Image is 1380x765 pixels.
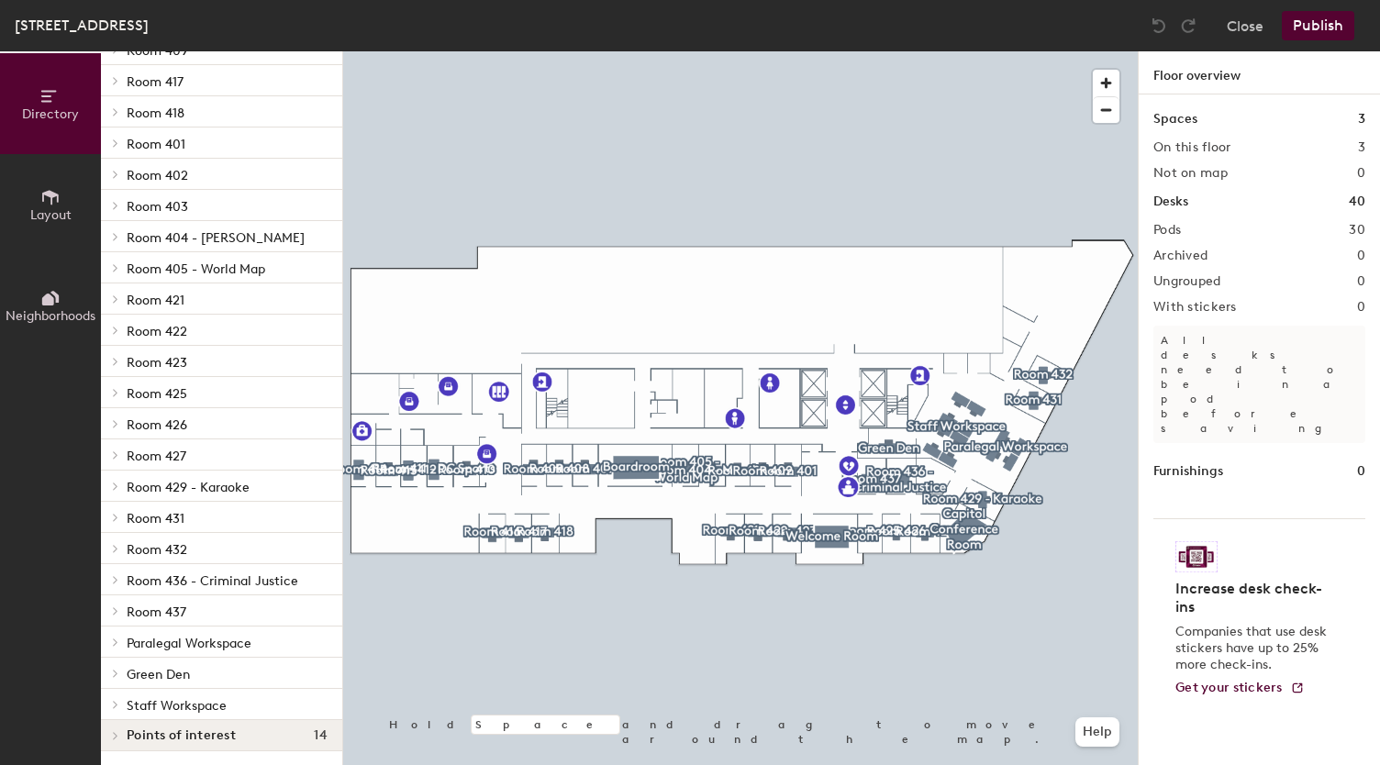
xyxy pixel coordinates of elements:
p: Companies that use desk stickers have up to 25% more check-ins. [1175,624,1332,673]
span: Room 432 [127,542,187,558]
span: Room 423 [127,355,187,371]
span: Room 431 [127,511,184,527]
h2: 0 [1357,274,1365,289]
img: Redo [1179,17,1197,35]
span: Room 401 [127,137,185,152]
span: Room 437 [127,604,186,620]
span: Room 426 [127,417,187,433]
h1: 40 [1349,192,1365,212]
h2: 0 [1357,300,1365,315]
h2: Not on map [1153,166,1228,181]
button: Help [1075,717,1119,747]
span: Paralegal Workspace [127,636,251,651]
h2: Ungrouped [1153,274,1221,289]
span: Room 427 [127,449,186,464]
span: Room 422 [127,324,187,339]
span: Green Den [127,667,190,682]
span: Room 421 [127,293,184,308]
h2: Archived [1153,249,1207,263]
h2: 0 [1357,166,1365,181]
span: 14 [314,728,328,743]
div: [STREET_ADDRESS] [15,14,149,37]
span: Room 429 - Karaoke [127,480,250,495]
h2: 0 [1357,249,1365,263]
h2: Pods [1153,223,1181,238]
h4: Increase desk check-ins [1175,580,1332,616]
a: Get your stickers [1175,681,1305,696]
span: Room 402 [127,168,188,183]
span: Directory [22,106,79,122]
h1: Desks [1153,192,1188,212]
h2: With stickers [1153,300,1237,315]
h2: 3 [1358,140,1365,155]
span: Room 436 - Criminal Justice [127,573,298,589]
h1: Furnishings [1153,461,1223,482]
img: Sticker logo [1175,541,1218,572]
span: Get your stickers [1175,680,1283,695]
span: Room 405 - World Map [127,261,265,277]
span: Room 425 [127,386,187,402]
h1: 0 [1357,461,1365,482]
h1: 3 [1358,109,1365,129]
h1: Spaces [1153,109,1197,129]
span: Room 418 [127,105,184,121]
button: Close [1227,11,1263,40]
p: All desks need to be in a pod before saving [1153,326,1365,443]
img: Undo [1150,17,1168,35]
button: Publish [1282,11,1354,40]
h2: 30 [1349,223,1365,238]
span: Staff Workspace [127,698,227,714]
span: Neighborhoods [6,308,95,324]
span: Room 409 [127,43,188,59]
span: Room 404 - [PERSON_NAME] [127,230,305,246]
span: Layout [30,207,72,223]
span: Points of interest [127,728,236,743]
span: Room 417 [127,74,184,90]
span: Room 403 [127,199,188,215]
h1: Floor overview [1139,51,1380,94]
h2: On this floor [1153,140,1231,155]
